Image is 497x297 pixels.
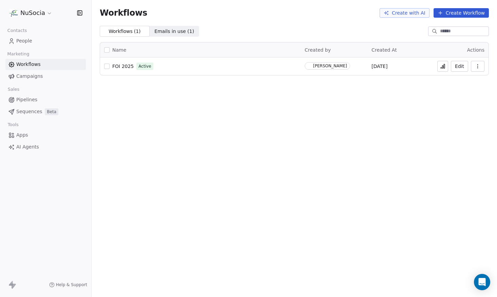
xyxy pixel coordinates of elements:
[16,108,42,115] span: Sequences
[45,108,58,115] span: Beta
[56,282,87,287] span: Help & Support
[16,61,41,68] span: Workflows
[5,129,86,141] a: Apps
[467,47,484,53] span: Actions
[4,49,32,59] span: Marketing
[9,9,18,17] img: LOGO_1_WB.png
[5,120,21,130] span: Tools
[306,64,311,69] img: A
[5,106,86,117] a: SequencesBeta
[5,84,22,94] span: Sales
[305,47,331,53] span: Created by
[154,28,194,35] span: Emails in use ( 1 )
[16,143,39,151] span: AI Agents
[112,64,134,69] span: FOI 2025
[100,8,147,18] span: Workflows
[5,35,86,47] a: People
[16,73,43,80] span: Campaigns
[16,132,28,139] span: Apps
[434,8,489,18] button: Create Workflow
[112,63,134,70] a: FOI 2025
[5,59,86,70] a: Workflows
[16,96,37,103] span: Pipelines
[474,274,490,290] div: Open Intercom Messenger
[4,25,30,36] span: Contacts
[371,63,387,70] span: [DATE]
[380,8,429,18] button: Create with AI
[451,61,468,72] button: Edit
[313,64,347,68] div: [PERSON_NAME]
[112,47,126,54] span: Name
[5,94,86,105] a: Pipelines
[138,63,151,69] span: Active
[20,8,45,17] span: NuSocia
[8,7,54,19] button: NuSocia
[49,282,87,287] a: Help & Support
[16,37,32,45] span: People
[371,47,397,53] span: Created At
[5,141,86,153] a: AI Agents
[5,71,86,82] a: Campaigns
